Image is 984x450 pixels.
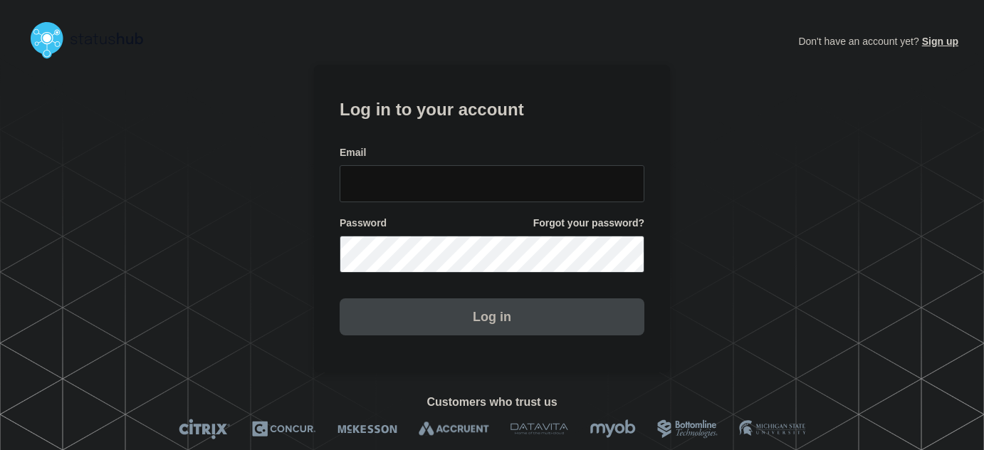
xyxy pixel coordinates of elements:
[657,419,718,439] img: Bottomline logo
[340,236,644,273] input: password input
[179,419,231,439] img: Citrix logo
[252,419,316,439] img: Concur logo
[739,419,805,439] img: MSU logo
[26,17,161,63] img: StatusHub logo
[340,146,366,159] span: Email
[340,165,644,202] input: email input
[511,419,568,439] img: DataVita logo
[419,419,489,439] img: Accruent logo
[798,24,958,58] p: Don't have an account yet?
[340,95,644,121] h1: Log in to your account
[919,36,958,47] a: Sign up
[533,216,644,230] a: Forgot your password?
[590,419,636,439] img: myob logo
[337,419,397,439] img: McKesson logo
[26,396,958,409] h2: Customers who trust us
[340,216,387,230] span: Password
[340,298,644,335] button: Log in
